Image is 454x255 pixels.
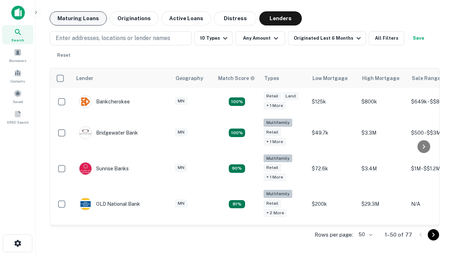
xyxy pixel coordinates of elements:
td: $200k [308,186,358,222]
div: Multifamily [264,154,292,163]
img: picture [79,198,92,210]
th: Capitalize uses an advanced AI algorithm to match your search with the best lender. The match sco... [214,68,260,88]
div: High Mortgage [362,74,399,83]
div: MN [175,164,187,172]
div: + 1 more [264,138,286,146]
img: picture [79,163,92,175]
div: MN [175,128,187,136]
td: $3.3M [358,115,408,151]
div: Retail [264,199,281,208]
div: Matching Properties: 9, hasApolloMatch: undefined [229,200,245,209]
th: Geography [171,68,214,88]
p: Rows per page: [315,231,353,239]
div: Types [264,74,279,83]
span: Contacts [11,78,25,84]
button: Any Amount [236,31,285,45]
button: Reset [52,48,75,62]
div: + 2 more [264,209,287,217]
th: Lender [72,68,171,88]
div: + 1 more [264,102,286,110]
img: capitalize-icon.png [11,6,25,20]
div: Bankcherokee [79,95,130,108]
div: Originated Last 6 Months [294,34,363,42]
button: Enter addresses, locations or lender names [50,31,192,45]
button: 10 Types [194,31,233,45]
a: Contacts [2,66,33,85]
a: Borrowers [2,46,33,65]
p: Enter addresses, locations or lender names [56,34,170,42]
iframe: Chat Widget [419,176,454,210]
th: Low Mortgage [308,68,358,88]
td: $49.7k [308,115,358,151]
th: Types [260,68,308,88]
span: Saved [13,99,23,104]
span: SREO Search [7,119,29,125]
button: Distress [214,11,256,25]
span: Search [11,37,24,43]
div: Capitalize uses an advanced AI algorithm to match your search with the best lender. The match sco... [218,74,255,82]
td: $800k [358,88,408,115]
div: Retail [264,128,281,136]
td: $3.4M [358,151,408,187]
p: 1–50 of 77 [385,231,412,239]
a: SREO Search [2,107,33,126]
img: picture [79,96,92,108]
th: High Mortgage [358,68,408,88]
td: $125k [308,88,358,115]
button: Maturing Loans [50,11,107,25]
td: $72.6k [308,151,358,187]
div: Matching Properties: 10, hasApolloMatch: undefined [229,164,245,173]
a: Search [2,25,33,44]
div: + 1 more [264,173,286,181]
img: picture [79,127,92,139]
div: Lender [76,74,93,83]
div: Multifamily [264,119,292,127]
div: Low Mortgage [312,74,348,83]
div: Sale Range [412,74,441,83]
div: Matching Properties: 16, hasApolloMatch: undefined [229,97,245,106]
div: Matching Properties: 20, hasApolloMatch: undefined [229,129,245,137]
div: MN [175,199,187,208]
button: Save your search to get updates of matches that match your search criteria. [407,31,430,45]
div: Retail [264,164,281,172]
button: Originated Last 6 Months [288,31,366,45]
div: MN [175,97,187,105]
span: Borrowers [9,58,26,63]
div: OLD National Bank [79,198,140,210]
div: Land [283,92,299,100]
button: Originations [110,11,159,25]
div: Multifamily [264,190,292,198]
h6: Match Score [218,74,254,82]
button: Go to next page [428,229,439,240]
button: Active Loans [161,11,211,25]
td: $29.3M [358,186,408,222]
div: 50 [356,229,373,240]
a: Saved [2,87,33,106]
div: Bridgewater Bank [79,126,138,139]
button: All Filters [369,31,404,45]
button: Lenders [259,11,302,25]
div: Geography [176,74,203,83]
div: Sunrise Banks [79,162,129,175]
div: Retail [264,92,281,100]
